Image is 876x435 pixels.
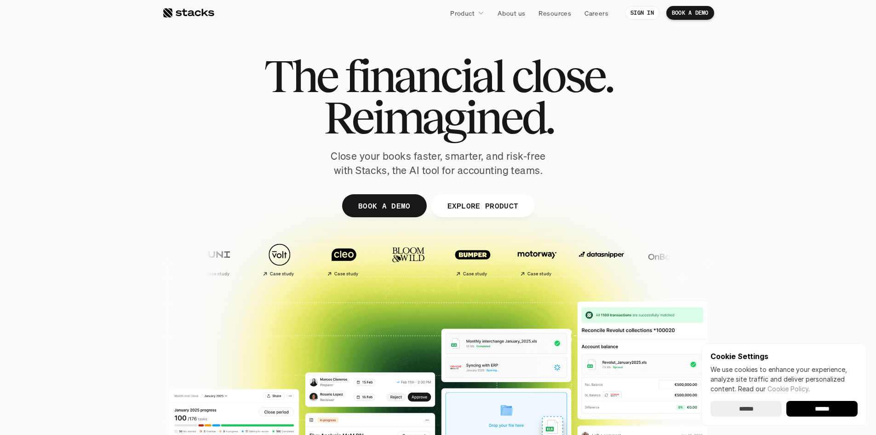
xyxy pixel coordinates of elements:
a: Case study [185,238,245,280]
h2: Case study [205,271,229,277]
a: Careers [579,5,614,21]
p: Cookie Settings [710,353,858,360]
a: BOOK A DEMO [666,6,714,20]
h2: Case study [527,271,551,277]
a: Cookie Policy [767,385,808,393]
p: BOOK A DEMO [672,10,709,16]
p: Product [450,8,475,18]
p: About us [498,8,525,18]
h2: Case study [269,271,294,277]
p: SIGN IN [630,10,654,16]
span: Reimagined. [323,97,553,138]
a: Case study [507,238,567,280]
h2: Case study [463,271,487,277]
span: close. [511,55,613,97]
p: BOOK A DEMO [358,199,410,212]
p: Close your books faster, smarter, and risk-free with Stacks, the AI tool for accounting teams. [323,149,553,178]
a: About us [492,5,531,21]
p: Resources [538,8,571,18]
span: Read our . [738,385,810,393]
span: financial [345,55,504,97]
a: BOOK A DEMO [342,194,426,217]
span: The [264,55,337,97]
h2: Case study [334,271,358,277]
p: EXPLORE PRODUCT [447,199,518,212]
a: Case study [314,238,374,280]
a: SIGN IN [625,6,659,20]
p: Careers [584,8,608,18]
a: Resources [533,5,577,21]
a: Case study [443,238,503,280]
p: We use cookies to enhance your experience, analyze site traffic and deliver personalized content. [710,365,858,394]
a: Case study [250,238,309,280]
a: EXPLORE PRODUCT [431,194,534,217]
